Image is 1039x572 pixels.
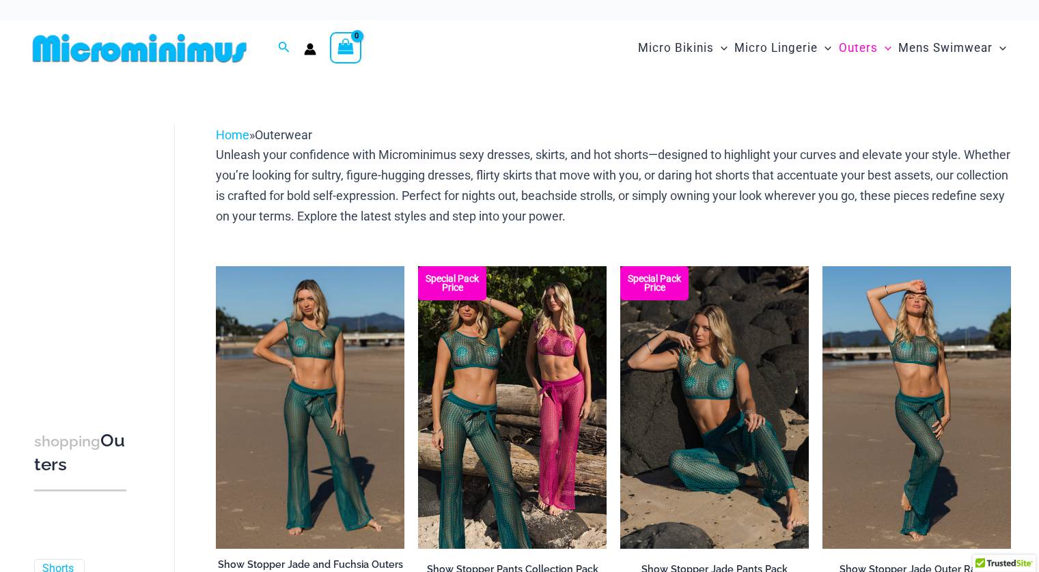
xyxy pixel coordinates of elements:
a: View Shopping Cart, empty [330,32,361,63]
span: Micro Lingerie [734,31,818,66]
iframe: TrustedSite Certified [34,114,157,387]
img: Show Stopper Jade 366 Top 5007 pants 08 [620,266,809,549]
span: shopping [34,433,100,450]
span: Mens Swimwear [898,31,993,66]
span: Menu Toggle [818,31,831,66]
a: Search icon link [278,40,290,57]
img: Collection Pack (6) [418,266,607,549]
img: Show Stopper Jade 366 Top 5007 pants 01 [822,266,1011,549]
a: Home [216,128,249,142]
span: Menu Toggle [878,31,891,66]
img: Show Stopper Jade 366 Top 5007 pants 03 [216,266,404,549]
span: Menu Toggle [714,31,728,66]
span: » [216,128,312,142]
span: Micro Bikinis [638,31,714,66]
a: Show Stopper Jade 366 Top 5007 pants 01Show Stopper Jade 366 Top 5007 pants 05Show Stopper Jade 3... [822,266,1011,549]
b: Special Pack Price [620,274,689,292]
span: Outerwear [255,128,312,142]
a: Micro BikinisMenu ToggleMenu Toggle [635,27,731,69]
nav: Site Navigation [633,25,1012,71]
img: MM SHOP LOGO FLAT [27,33,252,63]
a: Mens SwimwearMenu ToggleMenu Toggle [895,27,1010,69]
h3: Outers [34,429,126,476]
b: Special Pack Price [418,274,486,292]
a: OutersMenu ToggleMenu Toggle [835,27,895,69]
a: Account icon link [304,43,316,55]
p: Unleash your confidence with Microminimus sexy dresses, skirts, and hot shorts—designed to highli... [216,145,1011,226]
span: Menu Toggle [993,31,1006,66]
a: Show Stopper Jade 366 Top 5007 pants 03Show Stopper Fuchsia 366 Top 5007 pants 03Show Stopper Fuc... [216,266,404,549]
a: Show Stopper Jade 366 Top 5007 pants 08 Show Stopper Jade 366 Top 5007 pants 05Show Stopper Jade ... [620,266,809,549]
a: Micro LingerieMenu ToggleMenu Toggle [731,27,835,69]
span: Outers [839,31,878,66]
a: Collection Pack (6) Collection Pack BCollection Pack B [418,266,607,549]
